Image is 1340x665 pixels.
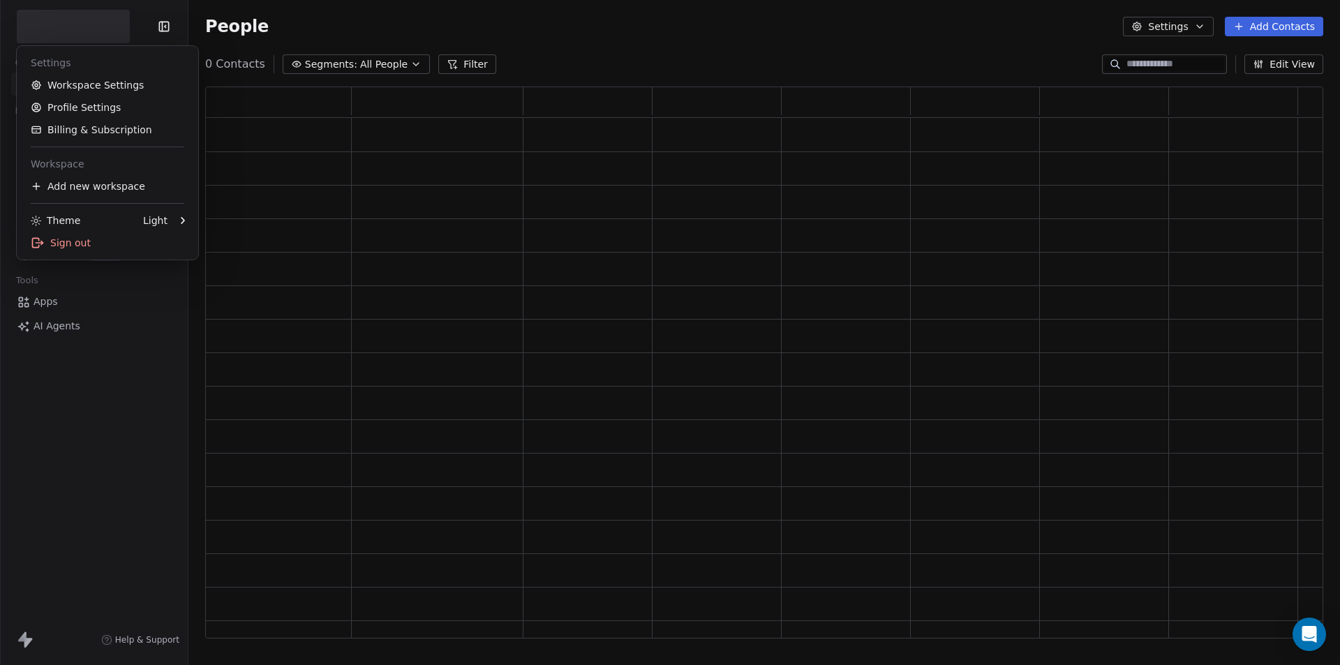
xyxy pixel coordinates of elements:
[22,74,193,96] a: Workspace Settings
[31,214,80,227] div: Theme
[22,119,193,141] a: Billing & Subscription
[22,52,193,74] div: Settings
[22,153,193,175] div: Workspace
[143,214,167,227] div: Light
[22,232,193,254] div: Sign out
[22,96,193,119] a: Profile Settings
[22,175,193,197] div: Add new workspace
